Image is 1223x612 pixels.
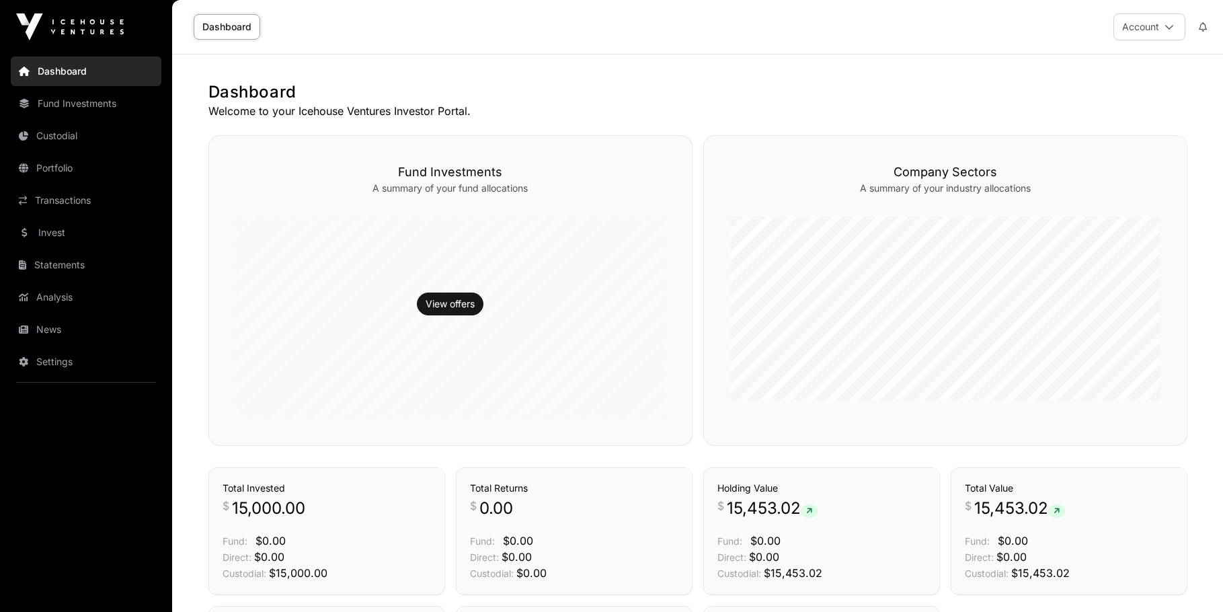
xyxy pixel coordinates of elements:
span: $ [965,498,972,514]
span: Custodial: [470,568,514,579]
a: News [11,315,161,344]
h3: Holding Value [717,482,926,495]
span: $0.00 [750,534,781,547]
span: 0.00 [479,498,513,519]
span: 15,453.02 [974,498,1065,519]
span: $0.00 [503,534,533,547]
span: $0.00 [996,550,1027,564]
a: Settings [11,347,161,377]
span: Direct: [223,551,251,563]
a: Dashboard [11,56,161,86]
h3: Total Returns [470,482,678,495]
h1: Dashboard [208,81,1187,103]
span: Custodial: [717,568,761,579]
button: View offers [417,293,483,315]
a: Statements [11,250,161,280]
span: $0.00 [255,534,286,547]
a: Analysis [11,282,161,312]
span: $ [470,498,477,514]
p: A summary of your industry allocations [731,182,1160,195]
span: $ [223,498,229,514]
span: $15,453.02 [764,566,822,580]
span: Direct: [470,551,499,563]
span: $0.00 [998,534,1028,547]
h3: Total Value [965,482,1173,495]
span: Fund: [965,535,990,547]
span: Fund: [470,535,495,547]
a: Custodial [11,121,161,151]
span: $15,453.02 [1011,566,1070,580]
span: 15,453.02 [727,498,818,519]
span: $0.00 [254,550,284,564]
a: View offers [426,297,475,311]
span: $0.00 [749,550,779,564]
h3: Company Sectors [731,163,1160,182]
span: Fund: [223,535,247,547]
a: Portfolio [11,153,161,183]
h3: Fund Investments [236,163,665,182]
span: $ [717,498,724,514]
span: $0.00 [502,550,532,564]
img: Icehouse Ventures Logo [16,13,124,40]
a: Invest [11,218,161,247]
span: Direct: [717,551,746,563]
a: Dashboard [194,14,260,40]
button: Account [1113,13,1185,40]
span: Direct: [965,551,994,563]
span: Fund: [717,535,742,547]
p: Welcome to your Icehouse Ventures Investor Portal. [208,103,1187,119]
a: Transactions [11,186,161,215]
h3: Total Invested [223,482,431,495]
span: $15,000.00 [269,566,327,580]
span: $0.00 [516,566,547,580]
span: 15,000.00 [232,498,305,519]
a: Fund Investments [11,89,161,118]
span: Custodial: [223,568,266,579]
p: A summary of your fund allocations [236,182,665,195]
span: Custodial: [965,568,1009,579]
